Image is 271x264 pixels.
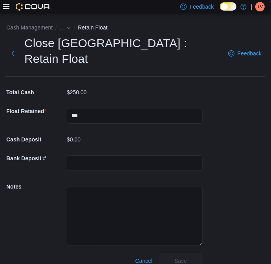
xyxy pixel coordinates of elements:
[257,2,263,11] span: TV
[66,26,71,30] svg: - Clicking this button will toggle a popover dialog.
[6,179,65,194] h5: Notes
[59,24,65,31] span: See collapsed breadcrumbs
[190,3,214,11] span: Feedback
[67,89,87,95] p: $250.00
[16,3,51,11] img: Cova
[251,2,252,11] p: |
[6,24,53,31] button: Cash Management
[6,103,65,119] h5: Float Retained
[67,136,81,143] p: $0.00
[220,2,236,11] input: Dark Mode
[6,84,65,100] h5: Total Cash
[225,46,265,61] a: Feedback
[6,150,65,166] h5: Bank Deposit #
[238,49,262,57] span: Feedback
[78,24,107,31] button: Retain Float
[6,23,265,34] nav: An example of EuiBreadcrumbs
[59,24,71,31] button: See collapsed breadcrumbs - Clicking this button will toggle a popover dialog.
[6,132,65,147] h5: Cash Deposit
[6,46,20,61] button: Next
[24,35,220,67] h1: Close [GEOGRAPHIC_DATA] : Retain Float
[255,2,265,11] div: Toni Vape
